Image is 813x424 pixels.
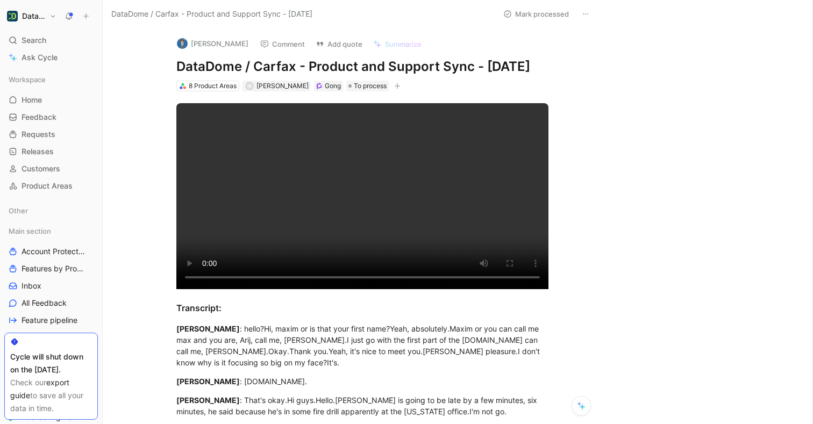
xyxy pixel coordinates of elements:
span: Home [22,95,42,105]
div: Main section [4,223,98,239]
span: Features by Product [22,263,84,274]
mark: [PERSON_NAME] [176,396,240,405]
div: Workspace [4,71,98,88]
span: Inbox [22,281,41,291]
span: DataDome / Carfax - Product and Support Sync - [DATE] [111,8,312,20]
div: : [DOMAIN_NAME]. [176,376,548,387]
a: Requests [4,126,98,142]
span: Summarize [385,39,422,49]
a: Ask Cycle [4,49,98,66]
div: Main sectionAccount Protect RequestsFeatures by ProductInboxAll FeedbackFeature pipelineVoice of ... [4,223,98,346]
button: Mark processed [498,6,574,21]
a: All Feedback [4,295,98,311]
mark: [PERSON_NAME] [176,324,240,333]
a: Releases [4,143,98,160]
span: Other [9,205,28,216]
div: Gong [325,81,341,91]
a: Feature pipeline [4,312,98,328]
span: Feature pipeline [22,315,77,326]
span: Requests [22,129,55,140]
div: Cycle will shut down on the [DATE]. [10,350,92,376]
span: [PERSON_NAME] [256,82,309,90]
button: DataDomeDataDome [4,9,59,24]
a: Customers [4,161,98,177]
a: Product Areas [4,178,98,194]
span: Search [22,34,46,47]
a: Feedback [4,109,98,125]
div: Transcript: [176,301,548,314]
span: To process [354,81,387,91]
button: Add quote [311,37,367,52]
span: Account Protect Requests [22,246,86,257]
a: Account Protect Requests [4,243,98,260]
div: Check our to save all your data in time. [10,376,92,415]
div: Other [4,203,98,222]
a: Voice of Customer [4,329,98,346]
img: logo [177,38,188,49]
a: Inbox [4,278,98,294]
h1: DataDome / Carfax - Product and Support Sync - [DATE] [176,58,548,75]
span: Customers [22,163,60,174]
a: Home [4,92,98,108]
div: Search [4,32,98,48]
div: : That's okay.Hi guys.Hello.[PERSON_NAME] is going to be late by a few minutes, six minutes, he s... [176,394,548,417]
span: Ask Cycle [22,51,58,64]
button: logo[PERSON_NAME] [172,35,253,52]
span: Releases [22,146,54,157]
h1: DataDome [22,11,45,21]
span: Product Areas [22,181,73,191]
span: Workspace [9,74,46,85]
button: Summarize [368,37,426,52]
img: DataDome [7,11,18,21]
a: Features by Product [4,261,98,277]
span: All Feedback [22,298,67,308]
span: Main section [9,226,51,236]
button: Comment [255,37,310,52]
div: To process [346,81,389,91]
div: A [246,83,252,89]
div: Other [4,203,98,219]
mark: [PERSON_NAME] [176,377,240,386]
div: : hello?Hi, maxim or is that your first name?Yeah, absolutely.Maxim or you can call me max and yo... [176,323,548,368]
div: 8 Product Areas [189,81,237,91]
span: Feedback [22,112,56,123]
